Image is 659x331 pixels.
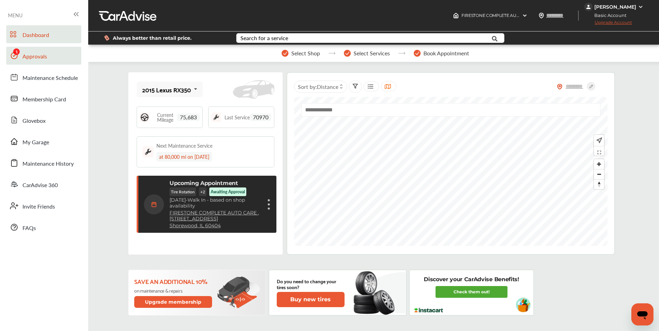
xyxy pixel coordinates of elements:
[585,12,632,19] span: Basic Account
[104,35,109,41] img: dollor_label_vector.a70140d1.svg
[134,288,213,293] p: on maintenance & repairs
[22,202,55,211] span: Invite Friends
[354,50,390,56] span: Select Services
[423,50,469,56] span: Book Appointment
[22,181,58,190] span: CarAdvise 360
[186,197,187,203] span: -
[8,12,22,18] span: MENU
[328,52,336,55] img: stepper-arrow.e24c07c6.svg
[22,95,66,104] span: Membership Card
[142,86,191,93] div: 2015 Lexus RX350
[453,13,459,18] img: header-home-logo.8d720a4f.svg
[522,13,528,18] img: header-down-arrow.9dd2ce7d.svg
[6,175,81,193] a: CarAdvise 360
[113,36,192,40] span: Always better than retail price.
[6,90,81,108] a: Membership Card
[170,197,186,203] span: [DATE]
[539,13,544,18] img: location_vector.a44bc228.svg
[353,268,399,317] img: new-tire.a0c7fe23.svg
[277,292,346,307] a: Buy new tires
[170,187,196,196] p: Tire Rotation
[134,277,213,285] p: Save an additional 10%
[298,83,338,91] span: Sort by :
[143,146,154,157] img: maintenance_logo
[153,112,177,122] span: Current Mileage
[282,50,289,57] img: stepper-checkmark.b5569197.svg
[225,115,250,120] span: Last Service
[578,10,579,21] img: header-divider.bc55588e.svg
[436,286,507,298] a: Check them out!
[594,159,604,169] button: Zoom in
[294,97,607,246] canvas: Map
[22,159,74,168] span: Maintenance History
[177,113,200,121] span: 75,683
[170,197,261,209] p: Walk In - based on shop availability
[217,276,260,309] img: update-membership.81812027.svg
[250,113,271,121] span: 70970
[199,187,207,196] p: + 2
[170,180,238,186] p: Upcoming Appointment
[594,4,636,10] div: [PERSON_NAME]
[156,142,212,149] div: Next Maintenance Service
[6,218,81,236] a: FAQs
[22,74,78,83] span: Maintenance Schedule
[233,80,274,99] img: placeholder_car.fcab19be.svg
[317,83,338,91] span: Distance
[594,169,604,179] button: Zoom out
[557,84,562,90] img: location_vector_orange.38f05af8.svg
[6,154,81,172] a: Maintenance History
[6,111,81,129] a: Glovebox
[22,31,49,40] span: Dashboard
[6,197,81,215] a: Invite Friends
[413,308,444,313] img: instacart-logo.217963cc.svg
[344,50,351,57] img: stepper-checkmark.b5569197.svg
[240,35,288,41] div: Search for a service
[22,117,46,126] span: Glovebox
[22,138,49,147] span: My Garage
[211,112,221,122] img: maintenance_logo
[22,224,36,233] span: FAQs
[291,50,320,56] span: Select Shop
[140,112,149,122] img: steering_logo
[170,223,221,229] a: Shorewood, IL 60404
[631,303,653,325] iframe: Button to launch messaging window
[6,132,81,150] a: My Garage
[595,137,602,144] img: recenter.ce011a49.svg
[6,25,81,43] a: Dashboard
[516,297,531,312] img: instacart-vehicle.0979a191.svg
[638,4,643,10] img: WGsFRI8htEPBVLJbROoPRyZpYNWhNONpIPPETTm6eUC0GeLEiAAAAAElFTkSuQmCC
[156,152,212,162] div: at 80,000 mi on [DATE]
[594,179,604,189] button: Reset bearing to north
[144,194,164,214] img: calendar-icon.35d1de04.svg
[6,47,81,65] a: Approvals
[170,210,261,222] a: FIRESTONE COMPLETE AUTO CARE ,[STREET_ADDRESS]
[414,50,421,57] img: stepper-checkmark.b5569197.svg
[277,292,345,307] button: Buy new tires
[398,52,405,55] img: stepper-arrow.e24c07c6.svg
[277,278,345,290] p: Do you need to change your tires soon?
[22,52,47,61] span: Approvals
[6,68,81,86] a: Maintenance Schedule
[584,20,632,28] span: Upgrade Account
[461,13,618,18] span: FIRESTONE COMPLETE AUTO CARE , [STREET_ADDRESS] Shorewood , IL 60404
[424,276,519,283] p: Discover your CarAdvise Benefits!
[211,189,245,195] p: Awaiting Approval
[584,3,593,11] img: jVpblrzwTbfkPYzPPzSLxeg0AAAAASUVORK5CYII=
[134,296,212,308] button: Upgrade membership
